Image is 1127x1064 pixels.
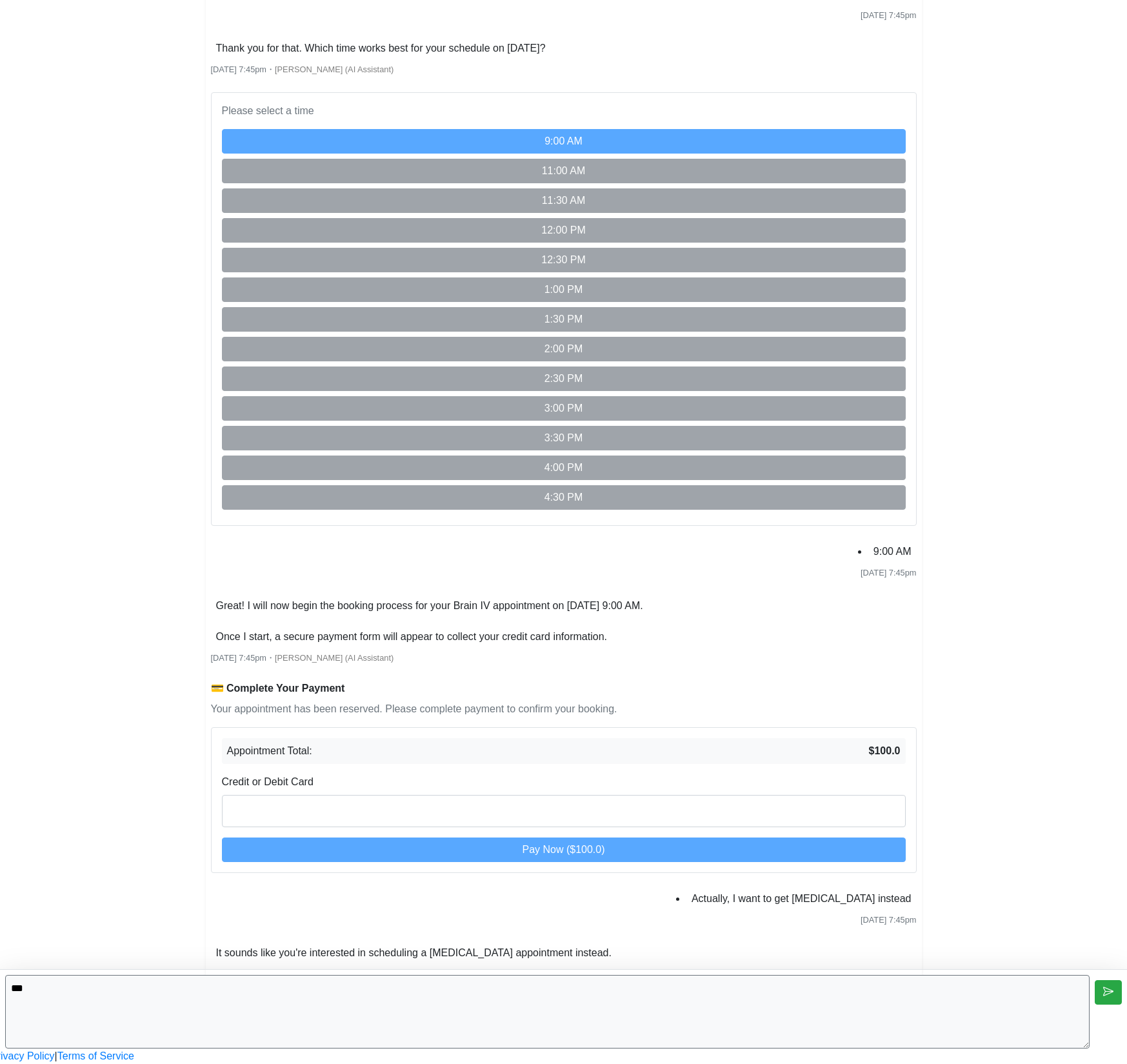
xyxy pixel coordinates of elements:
[227,743,312,759] span: Appointment Total:
[868,541,917,562] li: 9:00 AM
[211,701,917,717] p: Your appointment has been reserved. Please complete payment to confirm your booking.
[222,277,906,302] button: 1:00 PM
[222,774,314,790] label: Credit or Debit Card
[222,188,906,213] button: 11:30 AM
[229,802,899,814] iframe: Secure card payment input frame
[222,485,906,510] button: 4:30 PM
[222,426,906,450] button: 3:30 PM
[211,65,394,74] small: ・
[222,159,906,183] button: 11:00 AM
[222,248,906,272] button: 12:30 PM
[861,10,917,20] span: [DATE] 7:45pm
[211,596,648,647] li: Great! I will now begin the booking process for your Brain IV appointment on [DATE] 9:00 AM. Once...
[222,456,906,480] button: 4:00 PM
[522,844,604,855] span: Pay Now ($100.0)
[222,366,906,391] button: 2:30 PM
[222,838,906,862] button: Pay Now ($100.0)
[211,65,267,74] span: [DATE] 7:45pm
[222,307,906,332] button: 1:30 PM
[222,218,906,243] button: 12:00 PM
[222,103,906,119] p: Please select a time
[222,396,906,421] button: 3:00 PM
[275,653,394,663] span: [PERSON_NAME] (AI Assistant)
[861,568,917,577] span: [DATE] 7:45pm
[211,653,394,663] small: ・
[211,653,267,663] span: [DATE] 7:45pm
[222,129,906,154] button: 9:00 AM
[686,888,917,909] li: Actually, I want to get [MEDICAL_DATA] instead
[275,65,394,74] span: [PERSON_NAME] (AI Assistant)
[211,681,917,696] div: 💳 Complete Your Payment
[869,743,901,759] strong: $100.0
[222,337,906,361] button: 2:00 PM
[211,943,750,994] li: It sounds like you're interested in scheduling a [MEDICAL_DATA] appointment instead. Would you li...
[861,915,917,925] span: [DATE] 7:45pm
[211,38,551,59] li: Thank you for that. Which time works best for your schedule on [DATE]?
